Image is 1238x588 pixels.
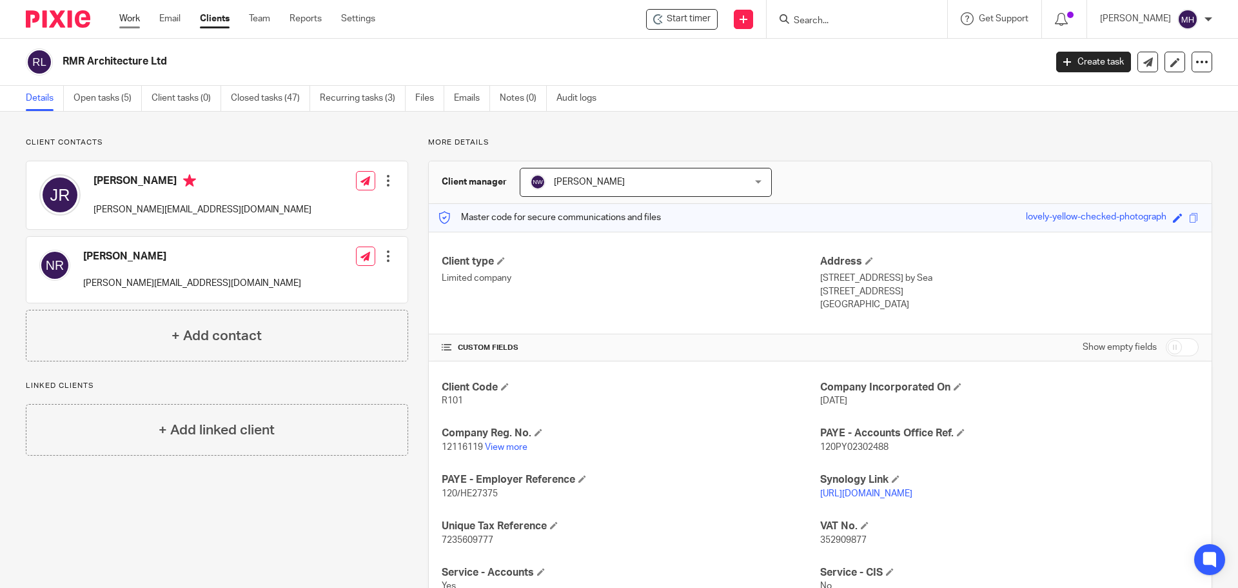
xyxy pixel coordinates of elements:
[415,86,444,111] a: Files
[290,12,322,25] a: Reports
[554,177,625,187] span: [PERSON_NAME]
[200,12,230,25] a: Clients
[172,326,262,346] h4: + Add contact
[820,272,1199,285] p: [STREET_ADDRESS] by Sea
[341,12,375,25] a: Settings
[667,12,711,26] span: Start timer
[556,86,606,111] a: Audit logs
[820,473,1199,487] h4: Synology Link
[646,9,718,30] div: RMR Architecture Ltd
[39,174,81,216] img: svg%3E
[442,566,820,580] h4: Service - Accounts
[26,10,90,28] img: Pixie
[442,343,820,353] h4: CUSTOM FIELDS
[183,174,196,187] i: Primary
[119,12,140,25] a: Work
[442,255,820,269] h4: Client type
[820,566,1199,580] h4: Service - CIS
[249,12,270,25] a: Team
[93,203,311,216] p: [PERSON_NAME][EMAIL_ADDRESS][DOMAIN_NAME]
[26,48,53,76] img: svg%3E
[152,86,221,111] a: Client tasks (0)
[820,298,1199,311] p: [GEOGRAPHIC_DATA]
[442,536,493,545] span: 7235609777
[442,443,483,452] span: 12116119
[792,15,909,27] input: Search
[442,381,820,394] h4: Client Code
[820,255,1199,269] h4: Address
[63,55,842,68] h2: RMR Architecture Ltd
[231,86,310,111] a: Closed tasks (47)
[820,381,1199,394] h4: Company Incorporated On
[485,443,527,452] a: View more
[820,285,1199,298] p: [STREET_ADDRESS]
[979,14,1028,23] span: Get Support
[26,137,408,148] p: Client contacts
[820,427,1199,440] h4: PAYE - Accounts Office Ref.
[83,250,301,263] h4: [PERSON_NAME]
[820,520,1199,533] h4: VAT No.
[820,489,912,498] a: [URL][DOMAIN_NAME]
[820,536,867,545] span: 352909877
[442,489,498,498] span: 120/HE27375
[1100,12,1171,25] p: [PERSON_NAME]
[26,86,64,111] a: Details
[820,396,847,405] span: [DATE]
[428,137,1212,148] p: More details
[454,86,490,111] a: Emails
[26,381,408,391] p: Linked clients
[438,211,661,224] p: Master code for secure communications and files
[442,520,820,533] h4: Unique Tax Reference
[442,427,820,440] h4: Company Reg. No.
[442,396,463,405] span: R101
[83,277,301,290] p: [PERSON_NAME][EMAIL_ADDRESS][DOMAIN_NAME]
[93,174,311,190] h4: [PERSON_NAME]
[1026,210,1166,225] div: lovely-yellow-checked-photograph
[159,12,181,25] a: Email
[442,272,820,285] p: Limited company
[320,86,406,111] a: Recurring tasks (3)
[820,443,889,452] span: 120PY02302488
[39,250,70,281] img: svg%3E
[442,473,820,487] h4: PAYE - Employer Reference
[1083,341,1157,354] label: Show empty fields
[530,174,545,190] img: svg%3E
[1056,52,1131,72] a: Create task
[74,86,142,111] a: Open tasks (5)
[500,86,547,111] a: Notes (0)
[1177,9,1198,30] img: svg%3E
[159,420,275,440] h4: + Add linked client
[442,176,507,188] h3: Client manager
